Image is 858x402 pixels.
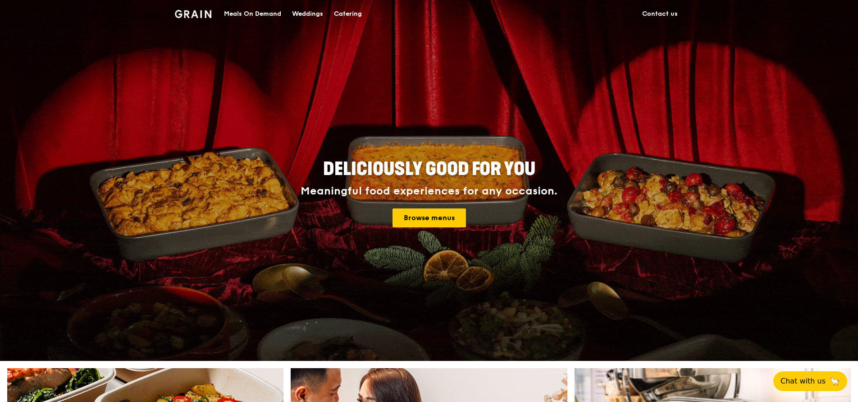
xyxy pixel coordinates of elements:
[287,0,329,28] a: Weddings
[224,0,281,28] div: Meals On Demand
[175,10,211,18] img: Grain
[334,0,362,28] div: Catering
[780,376,826,387] span: Chat with us
[329,0,367,28] a: Catering
[773,371,847,391] button: Chat with us🦙
[292,0,323,28] div: Weddings
[829,376,840,387] span: 🦙
[392,208,466,227] a: Browse menus
[637,0,683,28] a: Contact us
